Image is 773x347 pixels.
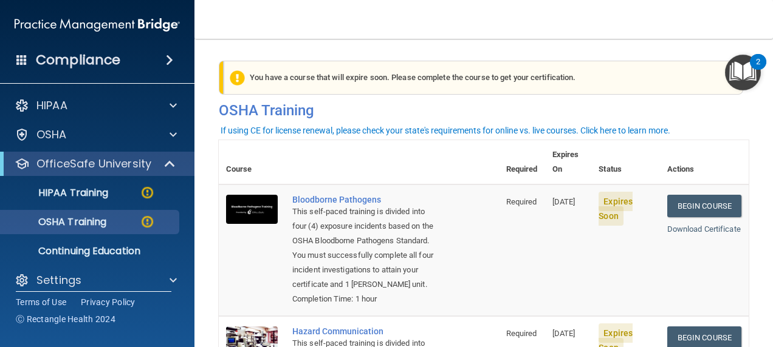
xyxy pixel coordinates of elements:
[8,245,174,257] p: Continuing Education
[8,187,108,199] p: HIPAA Training
[599,192,633,226] span: Expires Soon
[552,329,575,338] span: [DATE]
[140,214,155,229] img: warning-circle.0cc9ac19.png
[8,216,106,228] p: OSHA Training
[219,140,285,184] th: Course
[292,326,438,336] a: Hazard Communication
[15,157,176,171] a: OfficeSafe University
[591,140,659,184] th: Status
[219,124,672,136] button: If using CE for license renewal, please check your state's requirements for online vs. live cours...
[292,195,438,204] a: Bloodborne Pathogens
[506,197,537,206] span: Required
[36,52,120,69] h4: Compliance
[552,197,575,206] span: [DATE]
[16,313,115,325] span: Ⓒ Rectangle Health 2024
[506,329,537,338] span: Required
[756,62,760,78] div: 2
[563,261,758,309] iframe: Drift Widget Chat Controller
[140,185,155,200] img: warning-circle.0cc9ac19.png
[81,296,136,308] a: Privacy Policy
[545,140,592,184] th: Expires On
[230,70,245,86] img: exclamation-circle-solid-warning.7ed2984d.png
[219,102,749,119] h4: OSHA Training
[292,292,438,306] div: Completion Time: 1 hour
[667,195,741,217] a: Begin Course
[667,224,741,234] a: Download Certificate
[224,61,743,95] div: You have a course that will expire soon. Please complete the course to get your certification.
[725,55,761,90] button: Open Resource Center, 2 new notifications
[36,273,81,288] p: Settings
[36,127,67,142] p: OSHA
[221,126,670,135] div: If using CE for license renewal, please check your state's requirements for online vs. live cours...
[16,296,66,308] a: Terms of Use
[292,204,438,292] div: This self-paced training is divided into four (4) exposure incidents based on the OSHA Bloodborne...
[36,98,67,113] p: HIPAA
[15,127,177,142] a: OSHA
[499,140,545,184] th: Required
[15,98,177,113] a: HIPAA
[36,157,151,171] p: OfficeSafe University
[15,273,177,288] a: Settings
[660,140,749,184] th: Actions
[15,13,180,37] img: PMB logo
